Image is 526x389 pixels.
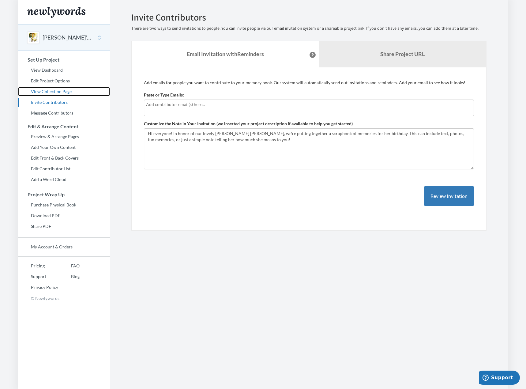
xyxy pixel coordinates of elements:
a: FAQ [58,261,80,270]
a: Support [18,272,58,281]
a: Edit Contributor List [18,164,110,173]
h3: Edit & Arrange Content [18,124,110,129]
button: [PERSON_NAME]'s 40th Birthday [43,34,92,42]
a: Message Contributors [18,108,110,118]
a: Add Your Own Content [18,143,110,152]
p: © Newlywords [18,293,110,303]
a: Edit Project Options [18,76,110,85]
a: View Dashboard [18,66,110,75]
a: Add a Word Cloud [18,175,110,184]
b: Share Project URL [380,51,425,57]
a: Edit Front & Back Covers [18,153,110,163]
a: Blog [58,272,80,281]
a: My Account & Orders [18,242,110,251]
a: Preview & Arrange Pages [18,132,110,141]
a: Download PDF [18,211,110,220]
p: There are two ways to send invitations to people. You can invite people via our email invitation ... [131,25,487,32]
h3: Project Wrap Up [18,192,110,197]
textarea: Hi everyone! In honor of our lovely [PERSON_NAME] [PERSON_NAME], we're putting together a scrapbo... [144,128,474,169]
a: Purchase Physical Book [18,200,110,210]
label: Paste or Type Emails: [144,92,184,98]
strong: Email Invitation with Reminders [187,51,264,57]
iframe: Opens a widget where you can chat to one of our agents [479,371,520,386]
h2: Invite Contributors [131,12,487,22]
input: Add contributor email(s) here... [146,101,472,108]
a: Privacy Policy [18,283,58,292]
a: Share PDF [18,222,110,231]
p: Add emails for people you want to contribute to your memory book. Our system will automatically s... [144,80,474,86]
h3: Set Up Project [18,57,110,62]
img: Newlywords logo [27,7,85,18]
button: Review Invitation [424,186,474,206]
a: View Collection Page [18,87,110,96]
label: Customize the Note in Your Invitation (we inserted your project description if available to help ... [144,121,353,127]
a: Pricing [18,261,58,270]
a: Invite Contributors [18,98,110,107]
